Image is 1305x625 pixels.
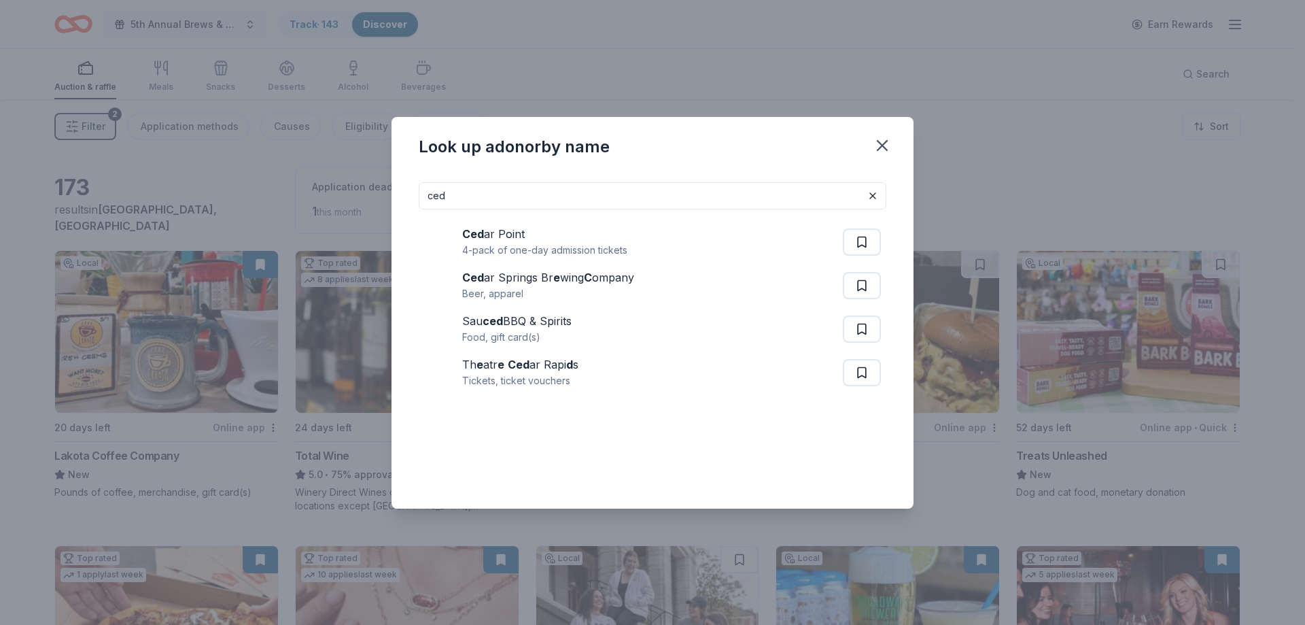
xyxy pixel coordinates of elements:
img: Image for Sauced BBQ & Spirits [424,313,457,345]
div: ar Point [462,226,627,242]
div: Th atr ar Rapi s [462,356,578,373]
img: Image for Cedar Point [424,226,457,258]
div: Tickets, ticket vouchers [462,373,578,389]
div: Look up a donor by name [419,136,610,158]
strong: C [584,271,592,284]
strong: e [476,358,483,371]
img: Image for Cedar Springs Brewing Company [424,269,457,302]
strong: Ced [508,358,529,371]
strong: e [498,358,504,371]
strong: e [553,271,560,284]
div: Beer, apparel [462,286,634,302]
strong: Ced [462,271,484,284]
strong: ced [483,314,503,328]
div: Food, gift card(s) [462,329,572,345]
input: Search [419,182,886,209]
div: ar Springs Br wing ompany [462,269,634,286]
strong: d [566,358,573,371]
div: Sau BBQ & Spirits [462,313,572,329]
div: 4-pack of one-day admission tickets [462,242,627,258]
strong: Ced [462,227,484,241]
img: Image for Theatre Cedar Rapids [424,356,457,389]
